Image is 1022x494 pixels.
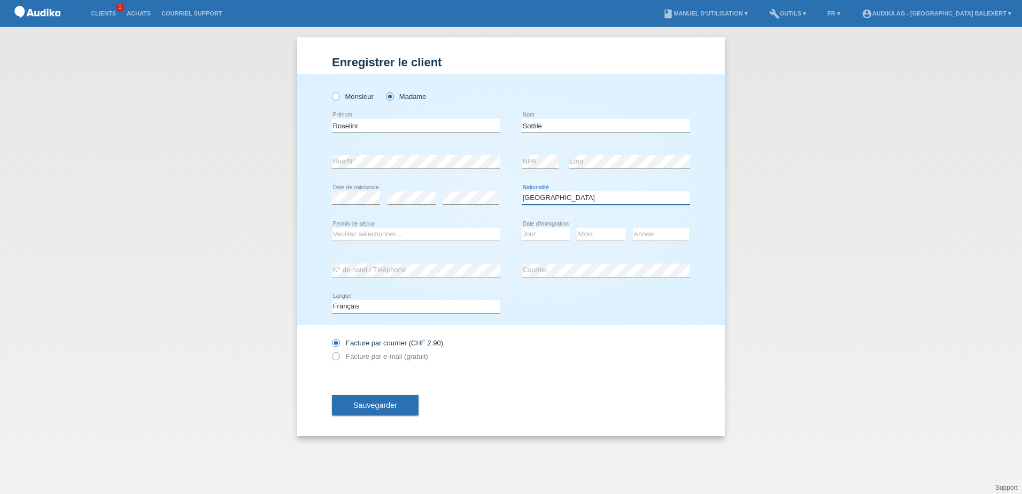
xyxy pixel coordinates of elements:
[86,10,121,17] a: Clients
[822,10,846,17] a: FR ▾
[657,10,753,17] a: bookManuel d’utilisation ▾
[764,10,811,17] a: buildOutils ▾
[332,92,374,101] label: Monsieur
[353,401,397,410] span: Sauvegarder
[332,339,443,347] label: Facture par courrier (CHF 2.90)
[663,9,673,19] i: book
[332,352,428,360] label: Facture par e-mail (gratuit)
[769,9,780,19] i: build
[121,10,156,17] a: Achats
[386,92,393,99] input: Madame
[386,92,426,101] label: Madame
[332,339,339,352] input: Facture par courrier (CHF 2.90)
[11,21,64,29] a: POS — MF Group
[862,9,872,19] i: account_circle
[332,352,339,366] input: Facture par e-mail (gratuit)
[332,92,339,99] input: Monsieur
[995,484,1018,491] a: Support
[156,10,227,17] a: Courriel Support
[332,395,419,415] button: Sauvegarder
[332,56,690,69] h1: Enregistrer le client
[116,3,125,12] span: 1
[856,10,1017,17] a: account_circleAudika AG - [GEOGRAPHIC_DATA] Balexert ▾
